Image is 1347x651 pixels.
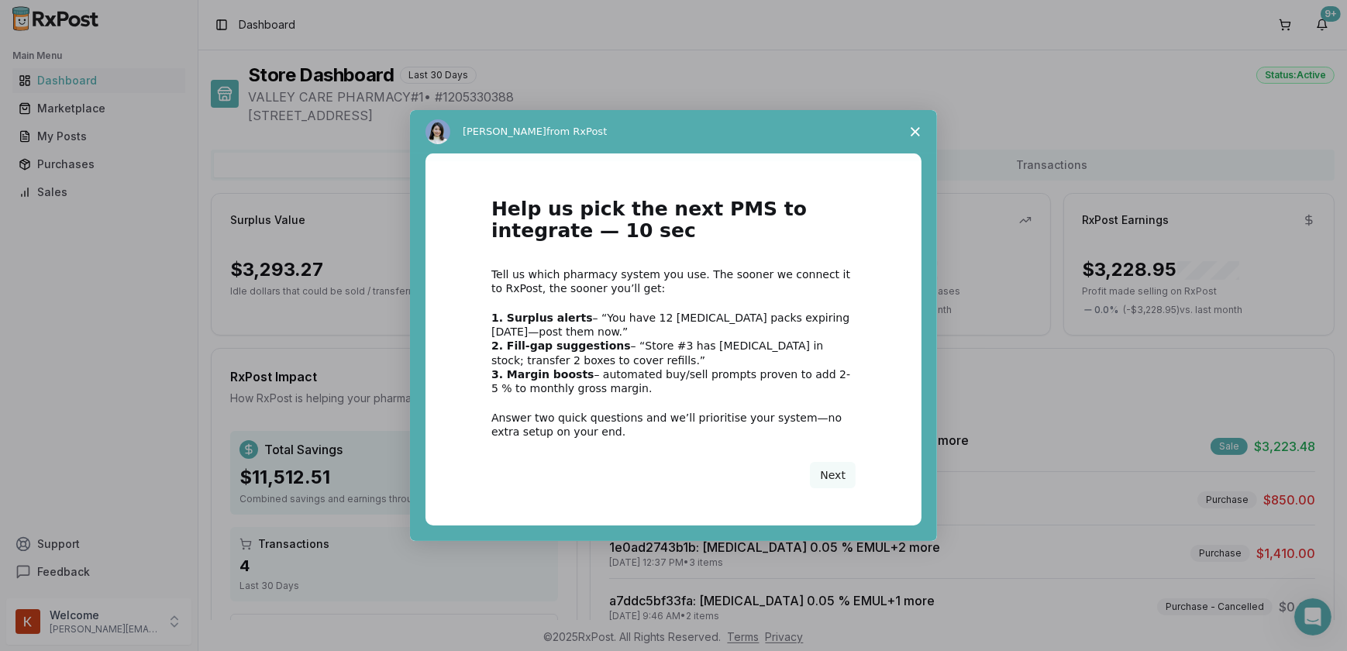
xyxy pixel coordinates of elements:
[546,126,607,137] span: from RxPost
[491,267,856,295] div: Tell us which pharmacy system you use. The sooner we connect it to RxPost, the sooner you’ll get:
[491,198,856,252] h1: Help us pick the next PMS to integrate — 10 sec
[491,311,856,339] div: – “You have 12 [MEDICAL_DATA] packs expiring [DATE]—post them now.”
[463,126,546,137] span: [PERSON_NAME]
[491,339,856,367] div: – “Store #3 has [MEDICAL_DATA] in stock; transfer 2 boxes to cover refills.”
[425,119,450,144] img: Profile image for Alice
[491,367,856,395] div: – automated buy/sell prompts proven to add 2-5 % to monthly gross margin.
[810,462,856,488] button: Next
[894,110,937,153] span: Close survey
[491,368,594,381] b: 3. Margin boosts
[491,339,631,352] b: 2. Fill-gap suggestions
[491,411,856,439] div: Answer two quick questions and we’ll prioritise your system—no extra setup on your end.
[491,312,593,324] b: 1. Surplus alerts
